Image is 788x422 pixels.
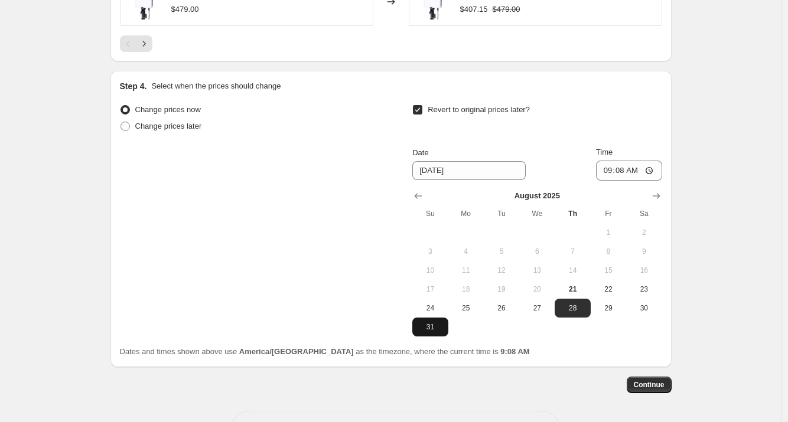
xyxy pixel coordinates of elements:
[595,247,621,256] span: 8
[595,209,621,218] span: Fr
[626,204,662,223] th: Saturday
[448,204,484,223] th: Monday
[626,242,662,261] button: Saturday August 9 2025
[591,261,626,280] button: Friday August 15 2025
[626,280,662,299] button: Saturday August 23 2025
[417,284,443,294] span: 17
[412,261,448,280] button: Sunday August 10 2025
[493,4,520,15] strike: $479.00
[524,266,550,275] span: 13
[634,380,665,390] span: Continue
[453,284,479,294] span: 18
[631,247,657,256] span: 9
[555,204,590,223] th: Thursday
[524,247,550,256] span: 6
[591,204,626,223] th: Friday
[631,209,657,218] span: Sa
[453,303,479,313] span: 25
[417,303,443,313] span: 24
[559,303,585,313] span: 28
[135,105,201,114] span: Change prices now
[489,284,515,294] span: 19
[412,204,448,223] th: Sunday
[453,209,479,218] span: Mo
[428,105,530,114] span: Revert to original prices later?
[417,247,443,256] span: 3
[484,261,519,280] button: Tuesday August 12 2025
[489,266,515,275] span: 12
[448,280,484,299] button: Monday August 18 2025
[519,204,555,223] th: Wednesday
[591,223,626,242] button: Friday August 1 2025
[120,347,530,356] span: Dates and times shown above use as the timezone, where the current time is
[417,322,443,332] span: 31
[591,242,626,261] button: Friday August 8 2025
[484,204,519,223] th: Tuesday
[135,122,202,130] span: Change prices later
[595,284,621,294] span: 22
[595,228,621,237] span: 1
[626,223,662,242] button: Saturday August 2 2025
[448,242,484,261] button: Monday August 4 2025
[489,303,515,313] span: 26
[631,266,657,275] span: 16
[631,228,657,237] span: 2
[559,247,585,256] span: 7
[484,242,519,261] button: Tuesday August 5 2025
[626,261,662,280] button: Saturday August 16 2025
[591,280,626,299] button: Friday August 22 2025
[595,303,621,313] span: 29
[626,299,662,318] button: Saturday August 30 2025
[596,161,662,181] input: 12:00
[412,280,448,299] button: Sunday August 17 2025
[448,299,484,318] button: Monday August 25 2025
[410,188,426,204] button: Show previous month, July 2025
[412,299,448,318] button: Sunday August 24 2025
[555,280,590,299] button: Today Thursday August 21 2025
[453,266,479,275] span: 11
[460,4,488,15] div: $407.15
[239,347,354,356] b: America/[GEOGRAPHIC_DATA]
[412,161,526,180] input: 8/21/2025
[489,247,515,256] span: 5
[171,4,199,15] div: $479.00
[151,80,281,92] p: Select when the prices should change
[627,377,672,393] button: Continue
[559,284,585,294] span: 21
[524,209,550,218] span: We
[524,284,550,294] span: 20
[412,242,448,261] button: Sunday August 3 2025
[417,209,443,218] span: Su
[555,261,590,280] button: Thursday August 14 2025
[417,266,443,275] span: 10
[591,299,626,318] button: Friday August 29 2025
[631,303,657,313] span: 30
[500,347,529,356] b: 9:08 AM
[559,209,585,218] span: Th
[555,299,590,318] button: Thursday August 28 2025
[595,266,621,275] span: 15
[489,209,515,218] span: Tu
[448,261,484,280] button: Monday August 11 2025
[453,247,479,256] span: 4
[136,35,152,52] button: Next
[484,299,519,318] button: Tuesday August 26 2025
[120,35,152,52] nav: Pagination
[631,284,657,294] span: 23
[412,148,428,157] span: Date
[555,242,590,261] button: Thursday August 7 2025
[120,80,147,92] h2: Step 4.
[519,261,555,280] button: Wednesday August 13 2025
[596,148,613,156] span: Time
[559,266,585,275] span: 14
[524,303,550,313] span: 27
[519,299,555,318] button: Wednesday August 27 2025
[484,280,519,299] button: Tuesday August 19 2025
[412,318,448,336] button: Sunday August 31 2025
[519,280,555,299] button: Wednesday August 20 2025
[519,242,555,261] button: Wednesday August 6 2025
[648,188,665,204] button: Show next month, September 2025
